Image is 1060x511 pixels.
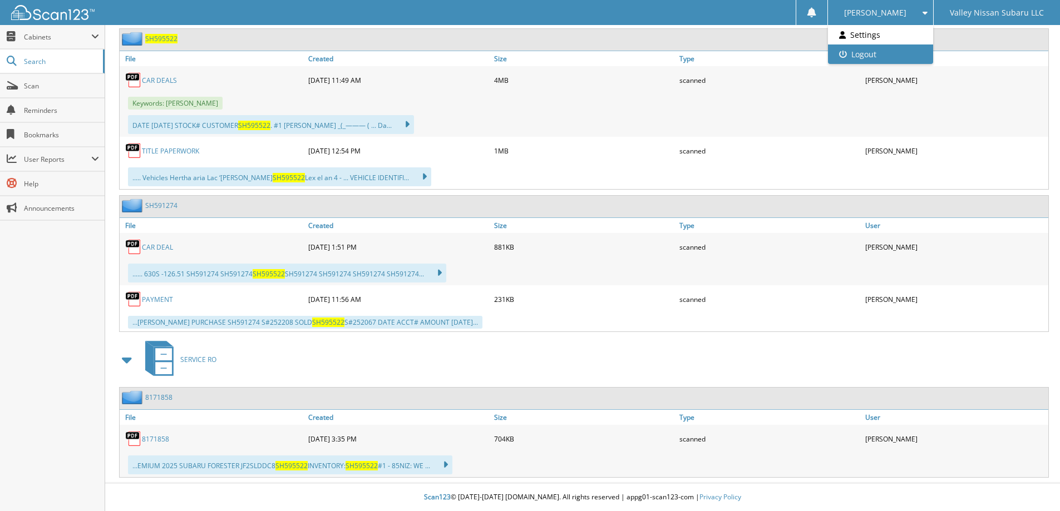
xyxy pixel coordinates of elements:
[142,76,177,85] a: CAR DEALS
[142,242,173,252] a: CAR DEAL
[305,428,491,450] div: [DATE] 3:35 PM
[491,236,677,258] div: 881KB
[312,317,344,327] span: SH595522
[699,492,741,502] a: Privacy Policy
[145,34,178,43] a: SH595522
[305,69,491,91] div: [DATE] 11:49 AM
[491,410,677,425] a: Size
[862,218,1048,233] a: User
[125,239,142,255] img: PDF.png
[128,97,223,110] span: Keywords: [PERSON_NAME]
[273,173,305,182] span: SH595522
[346,461,378,470] span: SH595522
[139,338,216,381] a: SERVICE RO
[424,492,451,502] span: Scan123
[24,130,99,140] span: Bookmarks
[305,51,491,66] a: Created
[128,316,482,329] div: ...[PERSON_NAME] PURCHASE SH591274 S#252208 SOLD S#252067 DATE ACCT# AMOUNT [DATE]...
[24,204,99,213] span: Announcements
[142,146,199,156] a: TITLE PAPERWORK
[862,410,1048,425] a: User
[125,430,142,447] img: PDF.png
[24,155,91,164] span: User Reports
[125,142,142,159] img: PDF.png
[120,51,305,66] a: File
[24,32,91,42] span: Cabinets
[305,236,491,258] div: [DATE] 1:51 PM
[677,140,862,162] div: scanned
[862,288,1048,310] div: [PERSON_NAME]
[491,69,677,91] div: 4MB
[128,264,446,282] div: ...... 630S -126.51 SH591274 SH591274 SH591274 SH591274 SH591274 SH591274...
[24,106,99,115] span: Reminders
[677,218,862,233] a: Type
[491,218,677,233] a: Size
[677,428,862,450] div: scanned
[145,393,172,402] a: 8171858
[677,69,862,91] div: scanned
[491,428,677,450] div: 704KB
[677,410,862,425] a: Type
[128,115,414,134] div: DATE [DATE] STOCK# CUSTOMER . #1 [PERSON_NAME] _(_——— ( ... Da...
[128,455,452,474] div: ...EMIUM 2025 SUBARU FORESTER JF2SLDDC8 INVENTORY: #1 - 85NIZ: WE ...
[491,140,677,162] div: 1MB
[24,81,99,91] span: Scan
[677,51,862,66] a: Type
[862,428,1048,450] div: [PERSON_NAME]
[491,51,677,66] a: Size
[122,32,145,46] img: folder2.png
[11,5,95,20] img: scan123-logo-white.svg
[950,9,1044,16] span: Valley Nissan Subaru LLC
[1004,458,1060,511] iframe: Chat Widget
[305,288,491,310] div: [DATE] 11:56 AM
[105,484,1060,511] div: © [DATE]-[DATE] [DOMAIN_NAME]. All rights reserved | appg01-scan123-com |
[142,295,173,304] a: PAYMENT
[122,199,145,212] img: folder2.png
[305,140,491,162] div: [DATE] 12:54 PM
[122,390,145,404] img: folder2.png
[120,218,305,233] a: File
[862,236,1048,258] div: [PERSON_NAME]
[305,410,491,425] a: Created
[305,218,491,233] a: Created
[844,9,906,16] span: [PERSON_NAME]
[275,461,308,470] span: SH595522
[142,434,169,444] a: 8171858
[677,288,862,310] div: scanned
[24,179,99,188] span: Help
[180,355,216,364] span: SERVICE RO
[125,72,142,88] img: PDF.png
[253,269,285,279] span: SH595522
[128,167,431,186] div: ..... Vehicles Hertha aria Lac ‘[PERSON_NAME] Lex el an 4 - ... VEHICLE IDENTIFI...
[828,25,933,44] a: Settings
[125,291,142,307] img: PDF.png
[238,121,270,130] span: SH595522
[145,201,178,210] a: SH591274
[862,140,1048,162] div: [PERSON_NAME]
[862,51,1048,66] a: User
[862,69,1048,91] div: [PERSON_NAME]
[828,44,933,64] a: Logout
[677,236,862,258] div: scanned
[491,288,677,310] div: 231KB
[120,410,305,425] a: File
[24,57,97,66] span: Search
